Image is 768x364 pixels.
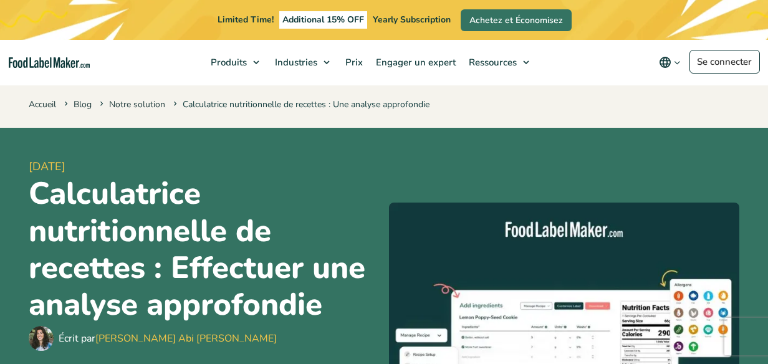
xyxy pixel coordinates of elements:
[370,40,459,85] a: Engager un expert
[372,56,457,69] span: Engager un expert
[207,56,248,69] span: Produits
[171,98,430,110] span: Calculatrice nutritionnelle de recettes : Une analyse approfondie
[59,331,277,346] div: Écrit par
[109,98,165,110] a: Notre solution
[463,40,535,85] a: Ressources
[373,14,451,26] span: Yearly Subscription
[689,50,760,74] a: Se connecter
[218,14,274,26] span: Limited Time!
[269,40,336,85] a: Industries
[29,98,56,110] a: Accueil
[342,56,364,69] span: Prix
[29,158,379,175] span: [DATE]
[74,98,92,110] a: Blog
[29,175,379,323] h1: Calculatrice nutritionnelle de recettes : Effectuer une analyse approfondie
[465,56,518,69] span: Ressources
[339,40,367,85] a: Prix
[29,326,54,351] img: Maria Abi Hanna - Étiquetage alimentaire
[271,56,319,69] span: Industries
[204,40,266,85] a: Produits
[461,9,572,31] a: Achetez et Économisez
[279,11,367,29] span: Additional 15% OFF
[95,332,277,345] a: [PERSON_NAME] Abi [PERSON_NAME]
